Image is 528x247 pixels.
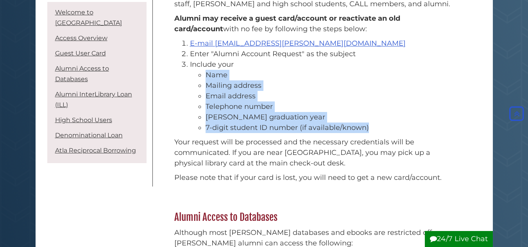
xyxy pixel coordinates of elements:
[206,112,465,123] li: [PERSON_NAME] graduation year
[174,14,400,33] strong: Alumni may receive a guest card/account or reactivate an old card/account
[206,70,465,80] li: Name
[425,231,493,247] button: 24/7 Live Chat
[170,211,469,224] h2: Alumni Access to Databases
[55,65,109,83] a: Alumni Access to Databases
[190,49,465,59] li: Enter "Alumni Account Request" as the subject
[190,59,465,133] li: Include your
[206,123,465,133] li: 7-digit student ID number (if available/known)
[206,101,465,112] li: Telephone number
[55,116,112,124] a: High School Users
[174,137,465,169] p: Your request will be processed and the necessary credentials will be communicated. If you are nea...
[174,172,465,183] p: Please note that if your card is lost, you will need to get a new card/account.
[55,91,132,108] a: Alumni InterLibrary Loan (ILL)
[190,39,406,48] a: E-mail [EMAIL_ADDRESS][PERSON_NAME][DOMAIN_NAME]
[55,9,122,27] a: Welcome to [GEOGRAPHIC_DATA]
[206,91,465,101] li: Email address
[55,34,107,42] a: Access Overview
[507,109,526,118] a: Back to Top
[174,13,465,34] p: with no fee by following the steps below:
[55,147,136,154] a: Atla Reciprocal Borrowing
[55,50,106,57] a: Guest User Card
[206,80,465,91] li: Mailing address
[55,131,123,139] a: Denominational Loan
